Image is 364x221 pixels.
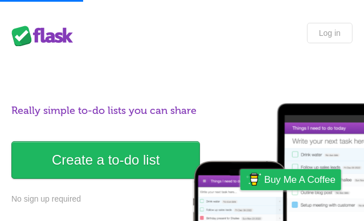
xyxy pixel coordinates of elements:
a: Create a to-do list [11,141,200,179]
div: Flask Lists [11,26,80,46]
p: No sign up required [11,193,353,205]
img: Buy me a coffee [246,170,261,189]
h1: Really simple to-do lists you can share [11,103,353,118]
span: Buy me a coffee [264,170,336,190]
a: Log in [307,23,353,43]
a: Buy me a coffee [240,169,341,190]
